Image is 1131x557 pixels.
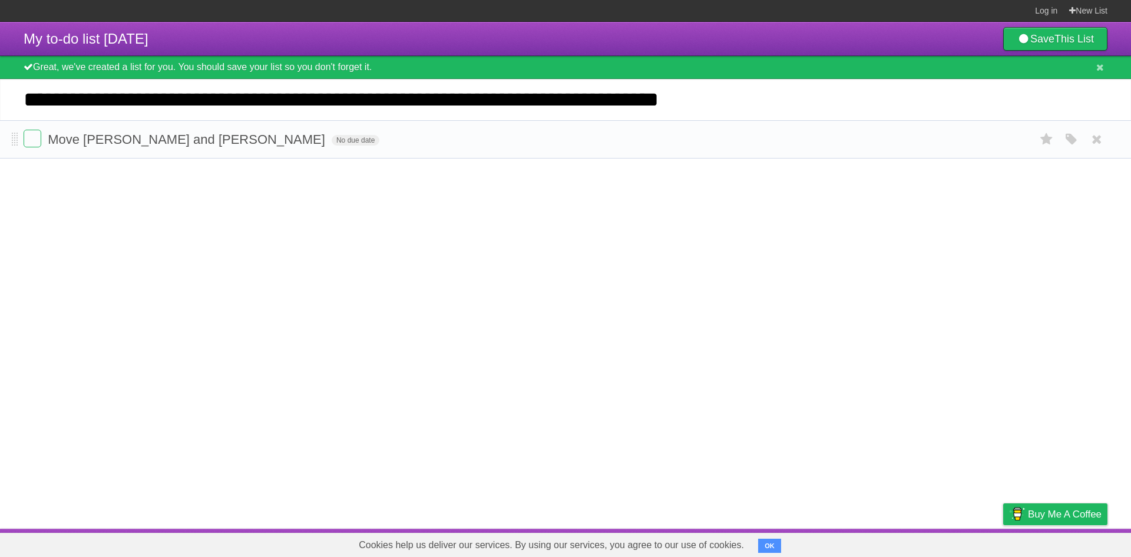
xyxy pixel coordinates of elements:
span: No due date [332,135,379,146]
a: About [846,532,871,554]
label: Star task [1036,130,1058,149]
span: My to-do list [DATE] [24,31,148,47]
a: Privacy [988,532,1018,554]
label: Done [24,130,41,147]
img: Buy me a coffee [1009,504,1025,524]
b: This List [1054,33,1094,45]
a: Terms [948,532,974,554]
button: OK [758,539,781,553]
a: Developers [885,532,933,554]
span: Cookies help us deliver our services. By using our services, you agree to our use of cookies. [347,533,756,557]
a: Suggest a feature [1033,532,1107,554]
span: Move [PERSON_NAME] and [PERSON_NAME] [48,132,328,147]
a: SaveThis List [1003,27,1107,51]
span: Buy me a coffee [1028,504,1102,525]
a: Buy me a coffee [1003,503,1107,525]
